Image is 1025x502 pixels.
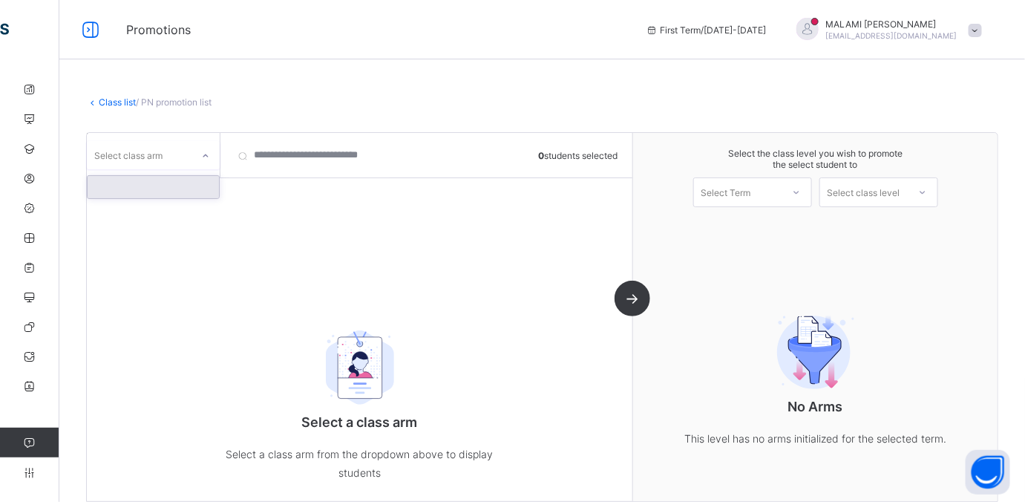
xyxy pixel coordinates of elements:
[782,18,989,42] div: MALAMIMOHAMMED
[826,19,957,30] span: MALAMI [PERSON_NAME]
[648,148,983,170] span: Select the class level you wish to promote the select student to
[99,97,136,108] a: Class list
[212,445,508,482] p: Select a class arm from the dropdown above to display students
[136,97,212,108] span: / PN promotion list
[94,141,163,169] div: Select class arm
[966,450,1010,495] button: Open asap
[667,429,964,448] p: This level has no arms initialized for the selected term.
[212,414,508,430] p: Select a class arm
[701,177,751,207] div: Select Term
[538,149,544,160] b: 0
[826,31,957,40] span: [EMAIL_ADDRESS][DOMAIN_NAME]
[760,315,871,389] img: filter.9c15f445b04ce8b7d5281b41737f44c2.svg
[126,22,623,37] span: Promotions
[646,25,767,36] span: session/term information
[667,274,964,477] div: No Arms
[86,130,998,148] span: PN
[828,177,900,207] div: Select class level
[538,149,618,160] span: students selected
[304,330,416,405] img: student.207b5acb3037b72b59086e8b1a17b1d0.svg
[667,399,964,414] p: No Arms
